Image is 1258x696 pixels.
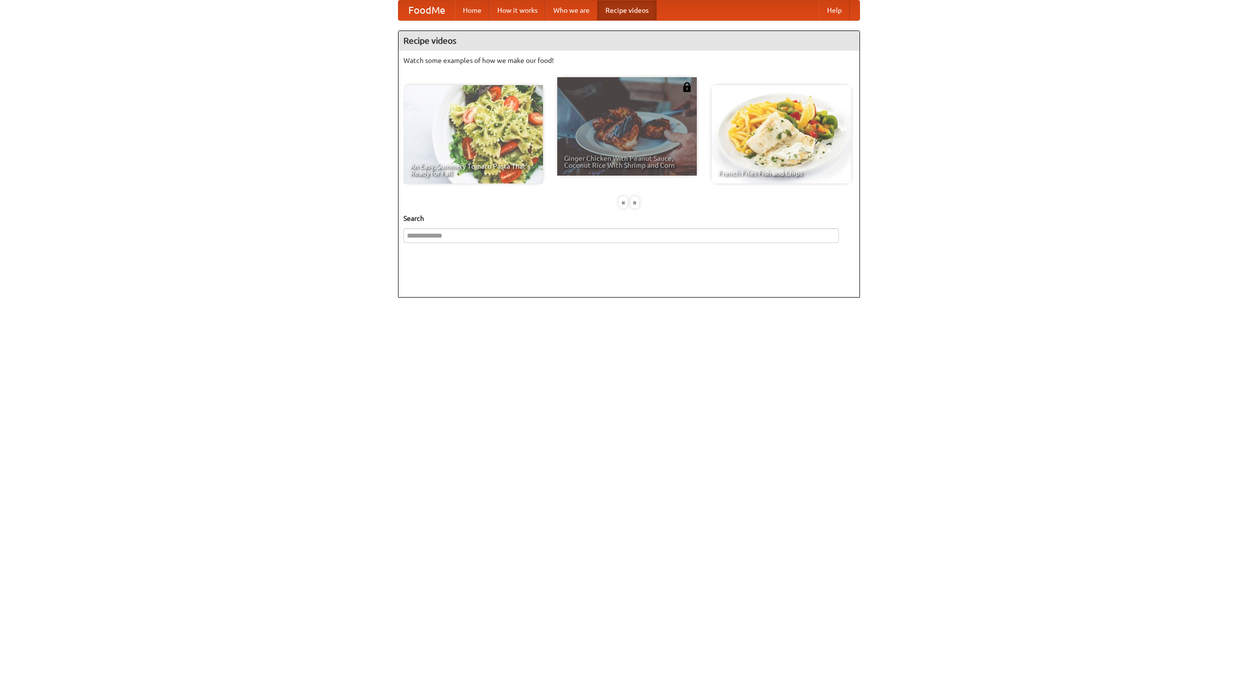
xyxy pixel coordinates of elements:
[403,56,855,65] p: Watch some examples of how we make our food!
[455,0,489,20] a: Home
[682,82,692,92] img: 483408.png
[819,0,850,20] a: Help
[718,170,844,177] span: French Fries Fish and Chips
[712,85,851,183] a: French Fries Fish and Chips
[619,196,628,209] div: «
[598,0,657,20] a: Recipe videos
[403,85,543,183] a: An Easy, Summery Tomato Pasta That's Ready for Fall
[410,163,536,177] span: An Easy, Summery Tomato Pasta That's Ready for Fall
[399,0,455,20] a: FoodMe
[489,0,545,20] a: How it works
[399,31,859,51] h4: Recipe videos
[545,0,598,20] a: Who we are
[403,213,855,223] h5: Search
[630,196,639,209] div: »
